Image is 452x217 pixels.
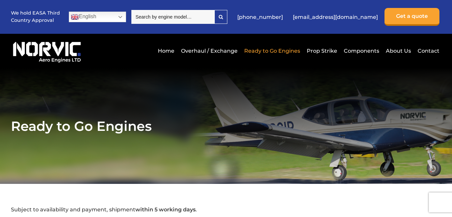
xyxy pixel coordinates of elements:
p: We hold EASA Third Country Approval [11,10,61,24]
strong: within 5 working days [135,206,196,213]
img: en [71,13,79,21]
a: [EMAIL_ADDRESS][DOMAIN_NAME] [290,9,381,25]
a: English [69,12,126,22]
img: Norvic Aero Engines logo [11,39,83,63]
a: Ready to Go Engines [243,43,302,59]
a: Overhaul / Exchange [179,43,239,59]
a: Get a quote [384,8,439,26]
h1: Ready to Go Engines [11,118,441,134]
a: Home [156,43,176,59]
a: About Us [384,43,413,59]
a: Contact [416,43,439,59]
a: [PHONE_NUMBER] [234,9,286,25]
p: Subject to availability and payment, shipment . [11,206,441,214]
a: Components [342,43,381,59]
a: Prop Strike [305,43,339,59]
input: Search by engine model… [131,10,214,24]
